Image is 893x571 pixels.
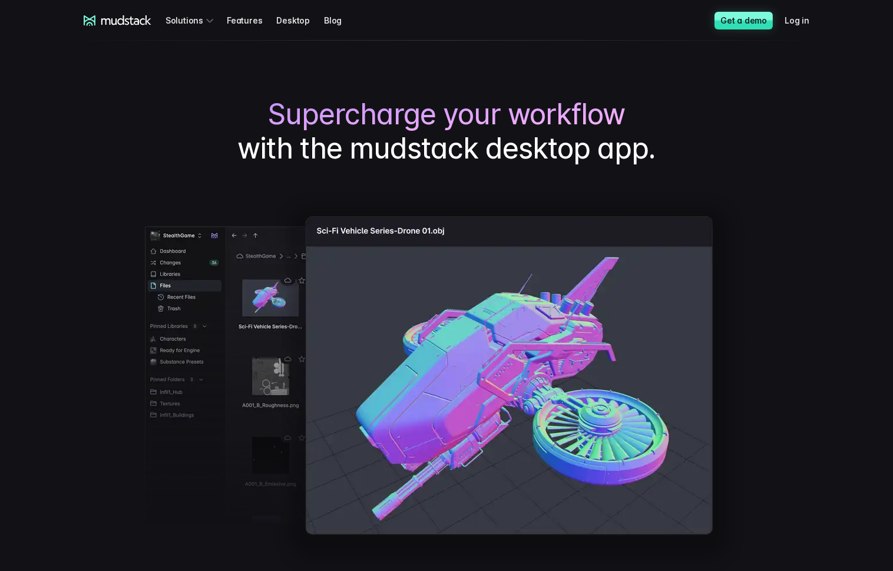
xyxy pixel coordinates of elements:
[268,97,626,131] span: Supercharge your workflow
[785,9,823,31] a: Log in
[324,9,356,31] a: Blog
[84,97,809,165] h1: with the mudstack desktop app.
[84,15,151,26] a: mudstack logo
[14,213,137,223] span: Work with outsourced artists?
[197,49,229,59] span: Job title
[227,9,276,31] a: Features
[715,12,773,29] a: Get a demo
[166,9,217,31] div: Solutions
[276,9,324,31] a: Desktop
[3,214,11,222] input: Work with outsourced artists?
[197,1,241,11] span: Last name
[197,97,252,107] span: Art team size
